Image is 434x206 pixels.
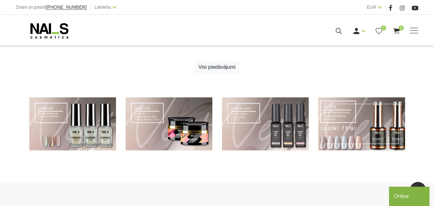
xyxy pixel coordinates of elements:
a: Latviešu [94,3,111,11]
div: Zvani un pasūti [16,3,87,11]
iframe: chat widget [389,185,431,206]
span: | [90,3,91,11]
a: 0 [393,27,401,35]
span: 0 [399,25,404,31]
span: 0 [381,25,386,31]
span: | [385,3,386,11]
a: Visi piedāvājumi [194,61,240,73]
a: EUR [367,3,376,11]
a: 0 [375,27,383,35]
a: [PHONE_NUMBER] [46,5,87,10]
